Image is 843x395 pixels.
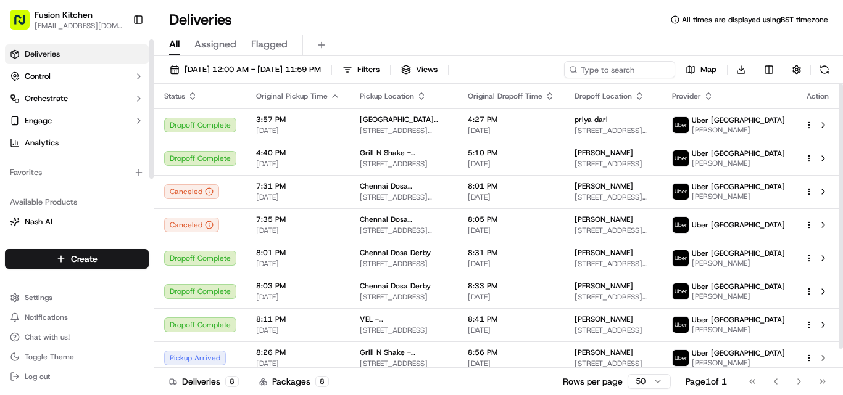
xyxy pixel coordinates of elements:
[692,282,785,291] span: Uber [GEOGRAPHIC_DATA]
[575,181,633,191] span: [PERSON_NAME]
[337,61,385,78] button: Filters
[673,350,689,366] img: uber-new-logo.jpeg
[256,314,340,324] span: 8:11 PM
[5,111,149,131] button: Engage
[25,49,60,60] span: Deliveries
[575,281,633,291] span: [PERSON_NAME]
[169,375,239,388] div: Deliveries
[35,9,93,21] button: Fusion Kitchen
[256,214,340,224] span: 7:35 PM
[164,218,219,232] button: Canceled
[682,15,828,25] span: All times are displayed using BST timezone
[673,117,689,133] img: uber-new-logo.jpeg
[692,220,785,230] span: Uber [GEOGRAPHIC_DATA]
[692,248,785,258] span: Uber [GEOGRAPHIC_DATA]
[360,259,448,269] span: [STREET_ADDRESS]
[468,126,555,136] span: [DATE]
[692,258,785,268] span: [PERSON_NAME]
[360,148,448,158] span: Grill N Shake - [GEOGRAPHIC_DATA]
[816,61,833,78] button: Refresh
[575,359,652,369] span: [STREET_ADDRESS]
[25,293,52,303] span: Settings
[5,67,149,86] button: Control
[673,217,689,233] img: uber-new-logo.jpeg
[575,314,633,324] span: [PERSON_NAME]
[673,150,689,166] img: uber-new-logo.jpeg
[575,148,633,158] span: [PERSON_NAME]
[360,115,448,124] span: [GEOGRAPHIC_DATA] Dosa [GEOGRAPHIC_DATA]
[5,192,149,212] div: Available Products
[575,348,633,357] span: [PERSON_NAME]
[5,348,149,365] button: Toggle Theme
[673,250,689,266] img: uber-new-logo.jpeg
[25,372,50,381] span: Log out
[564,61,675,78] input: Type to search
[256,348,340,357] span: 8:26 PM
[5,309,149,326] button: Notifications
[673,184,689,200] img: uber-new-logo.jpeg
[259,375,329,388] div: Packages
[5,5,128,35] button: Fusion Kitchen[EMAIL_ADDRESS][DOMAIN_NAME]
[468,214,555,224] span: 8:05 PM
[468,181,555,191] span: 8:01 PM
[360,192,448,202] span: [STREET_ADDRESS][PERSON_NAME]
[468,325,555,335] span: [DATE]
[360,348,448,357] span: Grill N Shake - [GEOGRAPHIC_DATA]
[468,226,555,235] span: [DATE]
[25,312,68,322] span: Notifications
[360,281,431,291] span: Chennai Dosa Derby
[805,91,831,101] div: Action
[256,281,340,291] span: 8:03 PM
[164,61,326,78] button: [DATE] 12:00 AM - [DATE] 11:59 PM
[692,149,785,158] span: Uber [GEOGRAPHIC_DATA]
[360,248,431,258] span: Chennai Dosa Derby
[700,64,716,75] span: Map
[25,332,70,342] span: Chat with us!
[575,259,652,269] span: [STREET_ADDRESS][PERSON_NAME]
[468,248,555,258] span: 8:31 PM
[692,291,785,301] span: [PERSON_NAME]
[575,115,608,124] span: priya dari
[169,37,180,52] span: All
[360,91,414,101] span: Pickup Location
[25,352,74,362] span: Toggle Theme
[692,192,785,202] span: [PERSON_NAME]
[164,91,185,101] span: Status
[256,181,340,191] span: 7:31 PM
[256,148,340,158] span: 4:40 PM
[256,226,340,235] span: [DATE]
[35,21,123,31] button: [EMAIL_ADDRESS][DOMAIN_NAME]
[256,292,340,302] span: [DATE]
[25,93,68,104] span: Orchestrate
[692,358,785,368] span: [PERSON_NAME]
[5,234,149,254] button: Fleet
[360,226,448,235] span: [STREET_ADDRESS][PERSON_NAME]
[360,126,448,136] span: [STREET_ADDRESS][PERSON_NAME]
[360,359,448,369] span: [STREET_ADDRESS]
[396,61,443,78] button: Views
[673,283,689,299] img: uber-new-logo.jpeg
[468,115,555,124] span: 4:27 PM
[169,10,232,30] h1: Deliveries
[5,249,149,269] button: Create
[185,64,321,75] span: [DATE] 12:00 AM - [DATE] 11:59 PM
[672,91,701,101] span: Provider
[25,216,52,227] span: Nash AI
[360,292,448,302] span: [STREET_ADDRESS]
[563,375,623,388] p: Rows per page
[256,325,340,335] span: [DATE]
[256,159,340,169] span: [DATE]
[575,126,652,136] span: [STREET_ADDRESS][PERSON_NAME]
[468,159,555,169] span: [DATE]
[315,376,329,387] div: 8
[673,317,689,333] img: uber-new-logo.jpeg
[575,292,652,302] span: [STREET_ADDRESS][PERSON_NAME]
[575,91,632,101] span: Dropoff Location
[5,289,149,306] button: Settings
[256,115,340,124] span: 3:57 PM
[575,214,633,224] span: [PERSON_NAME]
[692,115,785,125] span: Uber [GEOGRAPHIC_DATA]
[256,248,340,258] span: 8:01 PM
